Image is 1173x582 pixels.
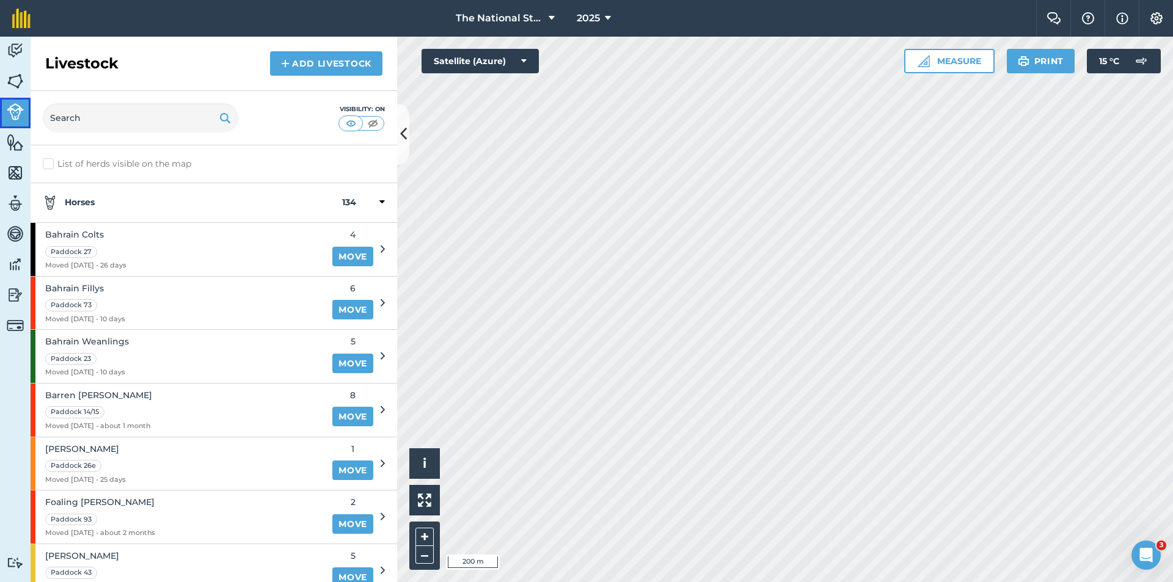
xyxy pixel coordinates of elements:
[1081,12,1095,24] img: A question mark icon
[332,228,373,241] span: 4
[904,49,995,73] button: Measure
[45,353,97,365] div: Paddock 23
[1018,54,1029,68] img: svg+xml;base64,PHN2ZyB4bWxucz0iaHR0cDovL3d3dy53My5vcmcvMjAwMC9zdmciIHdpZHRoPSIxOSIgaGVpZ2h0PSIyNC...
[7,72,24,90] img: svg+xml;base64,PHN2ZyB4bWxucz0iaHR0cDovL3d3dy53My5vcmcvMjAwMC9zdmciIHdpZHRoPSI1NiIgaGVpZ2h0PSI2MC...
[45,335,129,348] span: Bahrain Weanlings
[7,103,24,120] img: svg+xml;base64,PD94bWwgdmVyc2lvbj0iMS4wIiBlbmNvZGluZz0idXRmLTgiPz4KPCEtLSBHZW5lcmF0b3I6IEFkb2JlIE...
[415,546,434,564] button: –
[7,557,24,569] img: svg+xml;base64,PD94bWwgdmVyc2lvbj0iMS4wIiBlbmNvZGluZz0idXRmLTgiPz4KPCEtLSBHZW5lcmF0b3I6IEFkb2JlIE...
[45,406,104,418] div: Paddock 14/15
[45,495,155,509] span: Foaling [PERSON_NAME]
[270,51,382,76] a: Add Livestock
[45,514,97,526] div: Paddock 93
[343,117,359,129] img: svg+xml;base64,PHN2ZyB4bWxucz0iaHR0cDovL3d3dy53My5vcmcvMjAwMC9zdmciIHdpZHRoPSI1MCIgaGVpZ2h0PSI0MC...
[45,567,97,579] div: Paddock 43
[43,103,238,133] input: Search
[7,164,24,182] img: svg+xml;base64,PHN2ZyB4bWxucz0iaHR0cDovL3d3dy53My5vcmcvMjAwMC9zdmciIHdpZHRoPSI1NiIgaGVpZ2h0PSI2MC...
[45,528,155,539] span: Moved [DATE] - about 2 months
[365,117,381,129] img: svg+xml;base64,PHN2ZyB4bWxucz0iaHR0cDovL3d3dy53My5vcmcvMjAwMC9zdmciIHdpZHRoPSI1MCIgaGVpZ2h0PSI0MC...
[332,247,373,266] a: Move
[1099,49,1119,73] span: 15 ° C
[45,54,119,73] h2: Livestock
[43,195,342,210] strong: Horses
[45,314,125,325] span: Moved [DATE] - 10 days
[45,299,97,311] div: Paddock 73
[7,225,24,243] img: svg+xml;base64,PD94bWwgdmVyc2lvbj0iMS4wIiBlbmNvZGluZz0idXRmLTgiPz4KPCEtLSBHZW5lcmF0b3I6IEFkb2JlIE...
[31,384,325,437] a: Barren [PERSON_NAME]Paddock 14/15Moved [DATE] - about 1 month
[45,475,126,486] span: Moved [DATE] - 25 days
[7,286,24,304] img: svg+xml;base64,PD94bWwgdmVyc2lvbj0iMS4wIiBlbmNvZGluZz0idXRmLTgiPz4KPCEtLSBHZW5lcmF0b3I6IEFkb2JlIE...
[7,255,24,274] img: svg+xml;base64,PD94bWwgdmVyc2lvbj0iMS4wIiBlbmNvZGluZz0idXRmLTgiPz4KPCEtLSBHZW5lcmF0b3I6IEFkb2JlIE...
[418,493,431,507] img: Four arrows, one pointing top left, one top right, one bottom right and the last bottom left
[332,460,373,480] a: Move
[332,407,373,426] a: Move
[45,228,126,241] span: Bahrain Colts
[31,490,325,544] a: Foaling [PERSON_NAME]Paddock 93Moved [DATE] - about 2 months
[332,282,373,295] span: 6
[45,421,152,432] span: Moved [DATE] - about 1 month
[1149,12,1164,24] img: A cog icon
[12,9,31,28] img: fieldmargin Logo
[332,549,373,562] span: 5
[332,335,373,348] span: 5
[43,195,57,210] img: svg+xml;base64,PD94bWwgdmVyc2lvbj0iMS4wIiBlbmNvZGluZz0idXRmLTgiPz4KPCEtLSBHZW5lcmF0b3I6IEFkb2JlIE...
[332,442,373,456] span: 1
[332,495,373,509] span: 2
[1129,49,1153,73] img: svg+xml;base64,PD94bWwgdmVyc2lvbj0iMS4wIiBlbmNvZGluZz0idXRmLTgiPz4KPCEtLSBHZW5lcmF0b3I6IEFkb2JlIE...
[332,300,373,319] a: Move
[7,194,24,213] img: svg+xml;base64,PD94bWwgdmVyc2lvbj0iMS4wIiBlbmNvZGluZz0idXRmLTgiPz4KPCEtLSBHZW5lcmF0b3I6IEFkb2JlIE...
[1131,540,1161,570] iframe: Intercom live chat
[422,49,539,73] button: Satellite (Azure)
[45,246,97,258] div: Paddock 27
[456,11,544,26] span: The National Stud
[338,104,385,114] div: Visibility: On
[31,330,325,383] a: Bahrain WeanlingsPaddock 23Moved [DATE] - 10 days
[45,549,126,562] span: [PERSON_NAME]
[31,223,325,276] a: Bahrain ColtsPaddock 27Moved [DATE] - 26 days
[918,55,930,67] img: Ruler icon
[1047,12,1061,24] img: Two speech bubbles overlapping with the left bubble in the forefront
[1116,11,1128,26] img: svg+xml;base64,PHN2ZyB4bWxucz0iaHR0cDovL3d3dy53My5vcmcvMjAwMC9zdmciIHdpZHRoPSIxNyIgaGVpZ2h0PSIxNy...
[7,42,24,60] img: svg+xml;base64,PD94bWwgdmVyc2lvbj0iMS4wIiBlbmNvZGluZz0idXRmLTgiPz4KPCEtLSBHZW5lcmF0b3I6IEFkb2JlIE...
[45,388,152,402] span: Barren [PERSON_NAME]
[43,158,385,170] label: List of herds visible on the map
[409,448,440,479] button: i
[45,460,101,472] div: Paddock 26e
[7,317,24,334] img: svg+xml;base64,PD94bWwgdmVyc2lvbj0iMS4wIiBlbmNvZGluZz0idXRmLTgiPz4KPCEtLSBHZW5lcmF0b3I6IEFkb2JlIE...
[45,367,129,378] span: Moved [DATE] - 10 days
[281,56,290,71] img: svg+xml;base64,PHN2ZyB4bWxucz0iaHR0cDovL3d3dy53My5vcmcvMjAwMC9zdmciIHdpZHRoPSIxNCIgaGVpZ2h0PSIyNC...
[1087,49,1161,73] button: 15 °C
[7,133,24,151] img: svg+xml;base64,PHN2ZyB4bWxucz0iaHR0cDovL3d3dy53My5vcmcvMjAwMC9zdmciIHdpZHRoPSI1NiIgaGVpZ2h0PSI2MC...
[45,260,126,271] span: Moved [DATE] - 26 days
[332,388,373,402] span: 8
[342,195,356,210] strong: 134
[1007,49,1075,73] button: Print
[1157,540,1166,550] span: 3
[219,111,231,125] img: svg+xml;base64,PHN2ZyB4bWxucz0iaHR0cDovL3d3dy53My5vcmcvMjAwMC9zdmciIHdpZHRoPSIxOSIgaGVpZ2h0PSIyNC...
[31,277,325,330] a: Bahrain FillysPaddock 73Moved [DATE] - 10 days
[415,528,434,546] button: +
[31,437,325,490] a: [PERSON_NAME]Paddock 26eMoved [DATE] - 25 days
[332,514,373,534] a: Move
[332,354,373,373] a: Move
[423,456,426,471] span: i
[45,282,125,295] span: Bahrain Fillys
[45,442,126,456] span: [PERSON_NAME]
[577,11,600,26] span: 2025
